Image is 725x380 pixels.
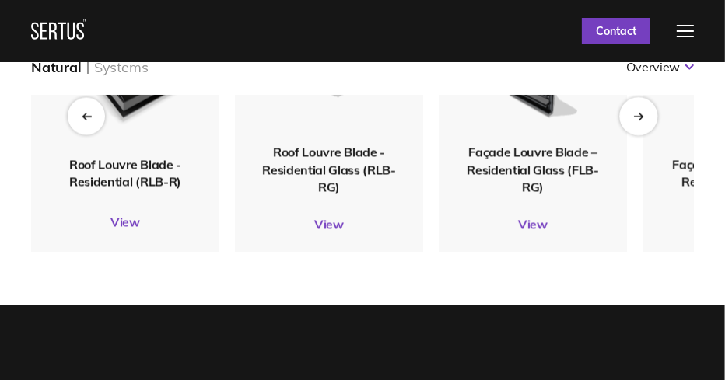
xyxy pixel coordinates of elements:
a: Contact [582,18,650,44]
div: Next slide [619,97,657,135]
a: View [439,216,627,232]
div: Systems [94,58,149,76]
div: Overview [626,59,680,75]
div: Natural [31,58,82,76]
a: View [31,214,219,230]
div: Previous slide [68,98,105,135]
span: Façade Louvre Blade – Residential Glass (FLB-RG) [467,145,599,195]
span: Roof Louvre Blade - Residential (RLB-R) [69,156,181,189]
iframe: Chat Widget [445,200,725,380]
span: Roof Louvre Blade - Residential Glass (RLB-RG) [262,145,396,195]
a: View [235,216,423,232]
